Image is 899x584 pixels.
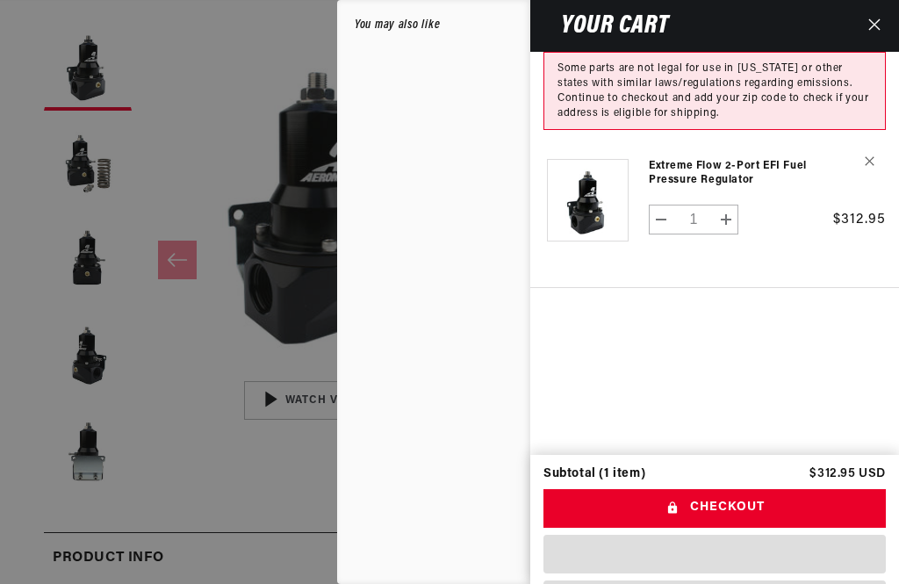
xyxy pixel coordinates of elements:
a: Extreme Flow 2-Port EFI Fuel Pressure Regulator [649,159,823,187]
button: Remove Extreme Flow 2-Port EFI Fuel Pressure Regulator [854,146,885,177]
h2: Your cart [543,15,668,37]
div: Some parts are not legal for use in [US_STATE] or other states with similar laws/regulations rega... [543,52,886,130]
button: Checkout [543,489,886,529]
div: Subtotal (1 item) [543,468,645,480]
p: $312.95 USD [809,468,886,480]
span: $312.95 [833,213,886,227]
input: Quantity for Extreme Flow 2-Port EFI Fuel Pressure Regulator [673,205,715,234]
